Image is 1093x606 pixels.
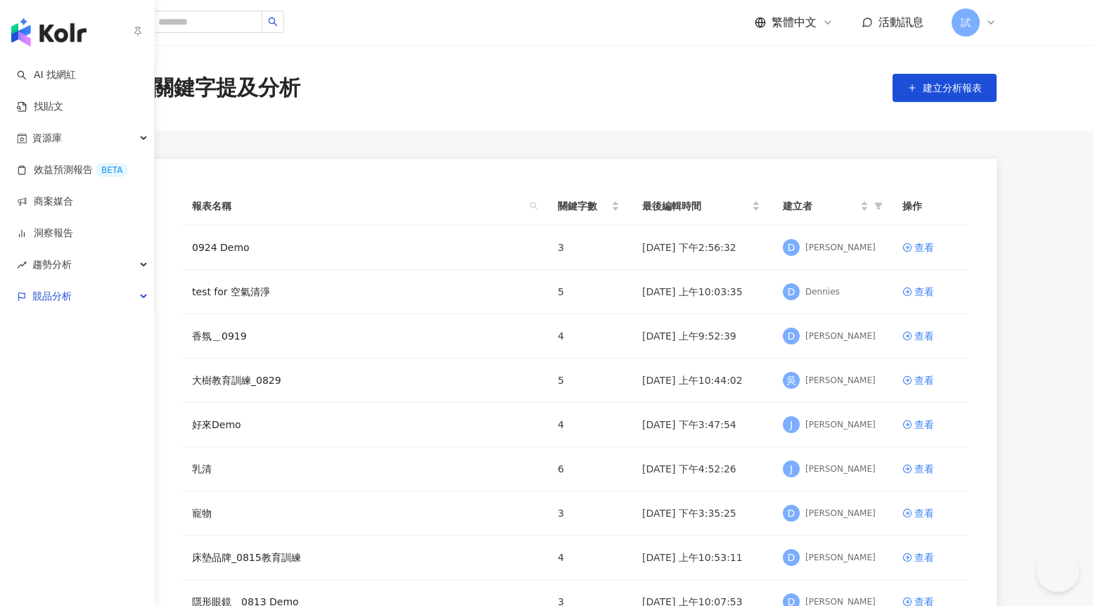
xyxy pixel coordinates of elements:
[914,461,934,477] div: 查看
[788,505,795,521] span: D
[192,284,270,299] a: test for 空氣清淨
[546,226,631,270] td: 3
[631,536,772,580] td: [DATE] 上午10:53:11
[914,328,934,344] div: 查看
[805,286,840,298] div: Dennies
[902,505,957,521] a: 查看
[546,536,631,580] td: 4
[642,198,749,214] span: 最後編輯時間
[914,550,934,565] div: 查看
[17,68,76,82] a: searchAI 找網紅
[871,195,886,217] span: filter
[17,226,73,240] a: 洞察報告
[790,461,793,477] span: J
[631,491,772,536] td: [DATE] 下午3:35:25
[891,187,969,226] th: 操作
[902,373,957,388] a: 查看
[893,74,997,102] button: 建立分析報表
[923,82,982,94] span: 建立分析報表
[631,359,772,403] td: [DATE] 上午10:44:02
[902,240,957,255] a: 查看
[546,403,631,447] td: 4
[546,447,631,491] td: 6
[527,195,541,217] span: search
[631,447,772,491] td: [DATE] 下午4:52:26
[805,508,876,520] div: [PERSON_NAME]
[902,550,957,565] a: 查看
[558,198,608,214] span: 關鍵字數
[805,419,876,431] div: [PERSON_NAME]
[192,417,241,432] a: 好來Demo
[805,552,876,564] div: [PERSON_NAME]
[17,260,27,270] span: rise
[192,373,281,388] a: 大樹教育訓練_0829
[805,242,876,254] div: [PERSON_NAME]
[914,284,934,299] div: 查看
[788,550,795,565] span: D
[902,417,957,432] a: 查看
[192,198,524,214] span: 報表名稱
[32,249,72,281] span: 趨勢分析
[902,328,957,344] a: 查看
[902,461,957,477] a: 查看
[902,284,957,299] a: 查看
[914,505,934,521] div: 查看
[772,15,817,30] span: 繁體中文
[546,314,631,359] td: 4
[631,314,772,359] td: [DATE] 上午9:52:39
[17,195,73,209] a: 商案媒合
[153,73,300,103] div: 關鍵字提及分析
[786,373,796,388] span: 吳
[788,240,795,255] span: D
[631,187,772,226] th: 最後編輯時間
[546,491,631,536] td: 3
[805,463,876,475] div: [PERSON_NAME]
[546,270,631,314] td: 5
[546,187,631,226] th: 關鍵字數
[631,270,772,314] td: [DATE] 上午10:03:35
[192,550,301,565] a: 床墊品牌_0815教育訓練
[961,15,971,30] span: 試
[874,202,883,210] span: filter
[914,240,934,255] div: 查看
[631,226,772,270] td: [DATE] 下午2:56:32
[11,18,87,46] img: logo
[546,359,631,403] td: 5
[268,17,278,27] span: search
[192,505,212,521] a: 寵物
[32,122,62,154] span: 資源庫
[192,328,247,344] a: 香氛＿0919
[805,330,876,342] div: [PERSON_NAME]
[192,240,250,255] a: 0924 Demo
[32,281,72,312] span: 競品分析
[772,187,891,226] th: 建立者
[17,100,63,114] a: 找貼文
[914,373,934,388] div: 查看
[783,198,857,214] span: 建立者
[788,284,795,299] span: D
[805,375,876,387] div: [PERSON_NAME]
[192,461,212,477] a: 乳清
[914,417,934,432] div: 查看
[790,417,793,432] span: J
[878,15,923,29] span: 活動訊息
[1037,550,1079,592] iframe: Help Scout Beacon - Open
[17,163,128,177] a: 效益預測報告BETA
[530,202,538,210] span: search
[788,328,795,344] span: D
[631,403,772,447] td: [DATE] 下午3:47:54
